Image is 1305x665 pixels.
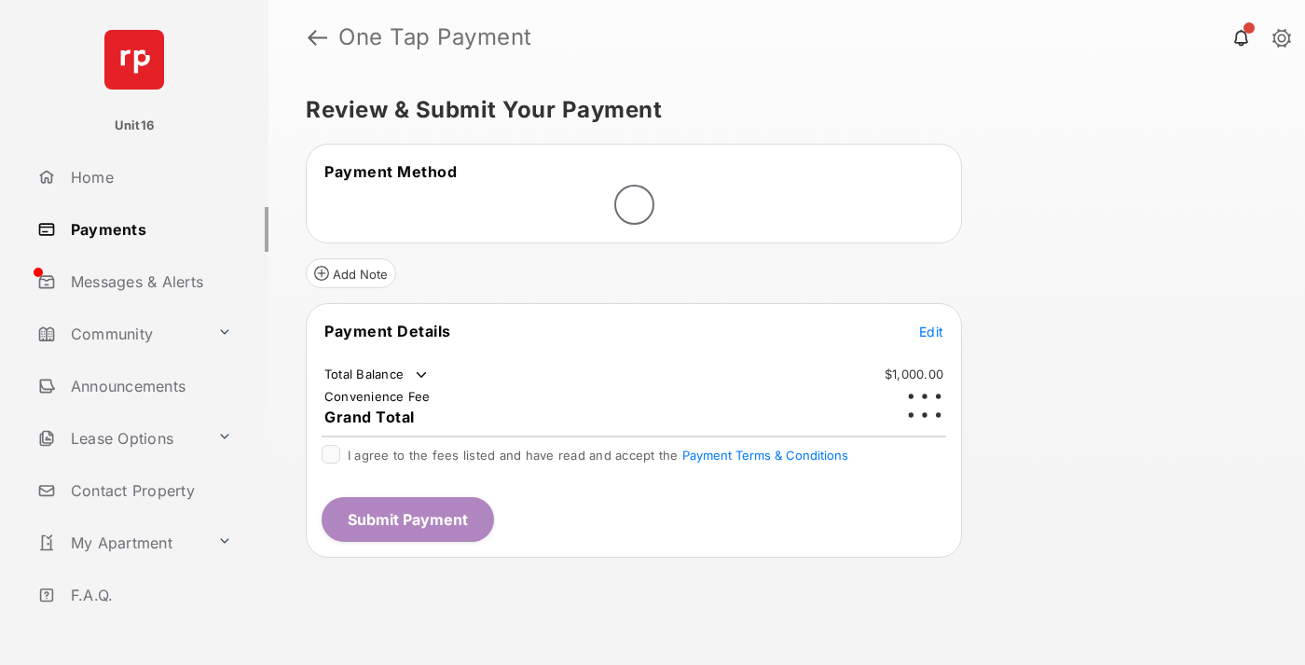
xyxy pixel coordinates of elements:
[30,364,268,409] a: Announcements
[348,448,848,463] span: I agree to the fees listed and have read and accept the
[30,259,268,304] a: Messages & Alerts
[323,366,431,384] td: Total Balance
[30,573,268,617] a: F.A.Q.
[324,322,451,340] span: Payment Details
[919,322,943,340] button: Edit
[30,155,268,200] a: Home
[30,416,210,461] a: Lease Options
[30,312,210,356] a: Community
[115,117,155,135] p: Unit16
[323,388,432,405] td: Convenience Fee
[306,99,1253,121] h5: Review & Submit Your Payment
[338,26,532,48] strong: One Tap Payment
[322,497,494,542] button: Submit Payment
[324,162,457,181] span: Payment Method
[306,258,396,288] button: Add Note
[30,207,268,252] a: Payments
[104,30,164,90] img: svg+xml;base64,PHN2ZyB4bWxucz0iaHR0cDovL3d3dy53My5vcmcvMjAwMC9zdmciIHdpZHRoPSI2NCIgaGVpZ2h0PSI2NC...
[682,448,848,463] button: I agree to the fees listed and have read and accept the
[30,468,268,513] a: Contact Property
[884,366,944,382] td: $1,000.00
[324,408,415,426] span: Grand Total
[919,324,943,339] span: Edit
[30,520,210,565] a: My Apartment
